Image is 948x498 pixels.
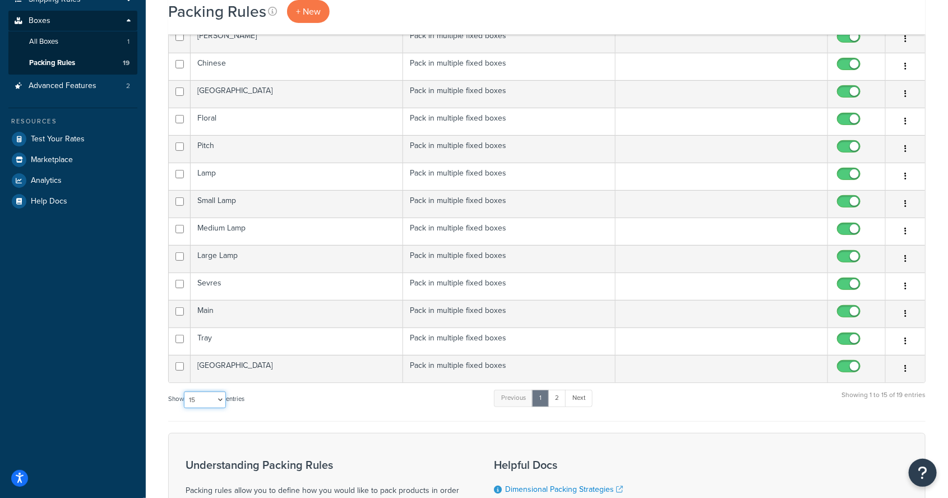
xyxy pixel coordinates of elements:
[565,390,593,407] a: Next
[8,11,137,75] li: Boxes
[403,328,616,355] td: Pack in multiple fixed boxes
[8,170,137,191] a: Analytics
[123,58,130,68] span: 19
[8,53,137,73] a: Packing Rules 19
[191,273,403,300] td: Sevres
[403,273,616,300] td: Pack in multiple fixed boxes
[8,150,137,170] a: Marketplace
[403,80,616,108] td: Pack in multiple fixed boxes
[191,53,403,80] td: Chinese
[494,390,533,407] a: Previous
[8,129,137,149] a: Test Your Rates
[191,190,403,218] td: Small Lamp
[31,176,62,186] span: Analytics
[127,37,130,47] span: 1
[494,459,697,471] h3: Helpful Docs
[29,81,96,91] span: Advanced Features
[191,80,403,108] td: [GEOGRAPHIC_DATA]
[909,459,937,487] button: Open Resource Center
[403,53,616,80] td: Pack in multiple fixed boxes
[403,163,616,190] td: Pack in multiple fixed boxes
[8,31,137,52] a: All Boxes 1
[191,300,403,328] td: Main
[548,390,566,407] a: 2
[403,245,616,273] td: Pack in multiple fixed boxes
[505,483,623,495] a: Dimensional Packing Strategies
[403,300,616,328] td: Pack in multiple fixed boxes
[191,218,403,245] td: Medium Lamp
[8,191,137,211] a: Help Docs
[31,197,67,206] span: Help Docs
[403,355,616,382] td: Pack in multiple fixed boxes
[8,31,137,52] li: All Boxes
[191,108,403,135] td: Floral
[403,135,616,163] td: Pack in multiple fixed boxes
[168,391,244,408] label: Show entries
[841,389,926,413] div: Showing 1 to 15 of 19 entries
[29,16,50,26] span: Boxes
[403,25,616,53] td: Pack in multiple fixed boxes
[191,163,403,190] td: Lamp
[532,390,549,407] a: 1
[8,76,137,96] li: Advanced Features
[191,25,403,53] td: [PERSON_NAME]
[168,1,266,22] h1: Packing Rules
[184,391,226,408] select: Showentries
[29,58,75,68] span: Packing Rules
[31,155,73,165] span: Marketplace
[126,81,130,91] span: 2
[29,37,58,47] span: All Boxes
[296,5,321,18] span: + New
[8,76,137,96] a: Advanced Features 2
[8,117,137,126] div: Resources
[403,108,616,135] td: Pack in multiple fixed boxes
[8,53,137,73] li: Packing Rules
[191,328,403,355] td: Tray
[191,245,403,273] td: Large Lamp
[31,135,85,144] span: Test Your Rates
[191,355,403,382] td: [GEOGRAPHIC_DATA]
[191,135,403,163] td: Pitch
[186,459,466,471] h3: Understanding Packing Rules
[403,218,616,245] td: Pack in multiple fixed boxes
[8,11,137,31] a: Boxes
[403,190,616,218] td: Pack in multiple fixed boxes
